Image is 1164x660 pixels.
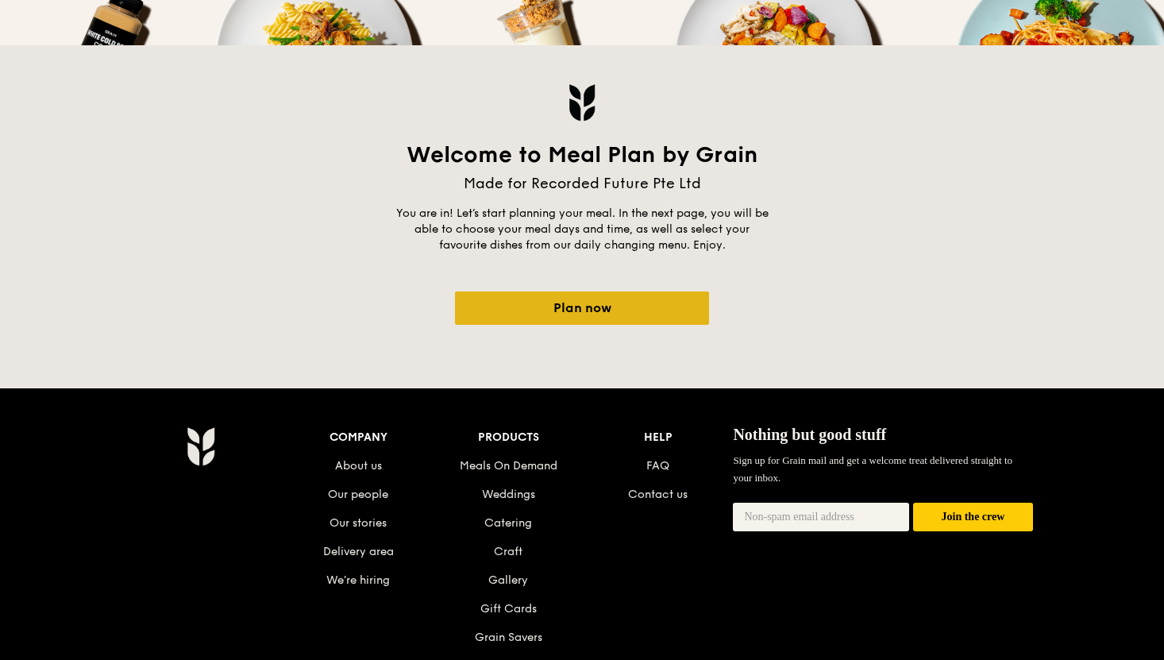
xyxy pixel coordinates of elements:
a: Weddings [482,488,535,501]
a: Gift Cards [480,602,537,616]
a: Delivery area [323,545,394,558]
a: About us [335,459,382,473]
a: Meals On Demand [460,459,557,473]
div: Products [434,426,584,449]
a: Plan now [455,291,709,325]
a: FAQ [646,459,669,473]
a: Contact us [628,488,688,501]
div: Welcome to Meal Plan by Grain [391,141,773,169]
a: Our people [328,488,388,501]
a: Catering [484,516,532,530]
a: We’re hiring [326,573,390,587]
img: Grain [187,426,214,466]
input: Non-spam email address [733,503,909,531]
button: Join the crew [913,503,1033,532]
a: Craft [494,545,522,558]
a: Grain Savers [475,631,542,644]
p: You are in! Let’s start planning your meal. In the next page, you will be able to choose your mea... [391,206,773,253]
div: Company [283,426,434,449]
span: Nothing but good stuff [733,426,886,443]
div: Help [584,426,734,449]
span: Sign up for Grain mail and get a welcome treat delivered straight to your inbox. [733,454,1012,484]
img: Grain logo [569,83,595,122]
a: Our stories [330,516,387,530]
a: Gallery [488,573,528,587]
div: Made for Recorded Future Pte Ltd [391,172,773,195]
